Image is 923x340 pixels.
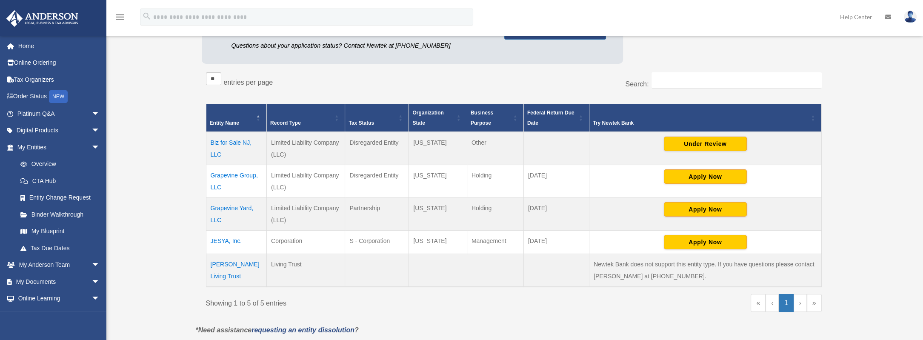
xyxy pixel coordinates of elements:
[409,197,467,230] td: [US_STATE]
[6,88,113,106] a: Order StatusNEW
[251,326,354,334] a: requesting an entity dissolution
[91,105,109,123] span: arrow_drop_down
[91,290,109,308] span: arrow_drop_down
[467,230,523,254] td: Management
[345,104,409,132] th: Tax Status: Activate to sort
[412,110,443,126] span: Organization State
[409,165,467,197] td: [US_STATE]
[12,172,109,189] a: CTA Hub
[267,132,345,165] td: Limited Liability Company (LLC)
[12,223,109,240] a: My Blueprint
[664,169,747,184] button: Apply Now
[115,12,125,22] i: menu
[523,104,589,132] th: Federal Return Due Date: Activate to sort
[589,254,821,287] td: Newtek Bank does not support this entity type. If you have questions please contact [PERSON_NAME]...
[349,120,374,126] span: Tax Status
[12,156,104,173] a: Overview
[6,307,113,324] a: Billingarrow_drop_down
[142,11,151,21] i: search
[91,273,109,291] span: arrow_drop_down
[664,202,747,217] button: Apply Now
[115,15,125,22] a: menu
[467,197,523,230] td: Holding
[91,257,109,274] span: arrow_drop_down
[904,11,917,23] img: User Pic
[206,165,267,197] td: Grapevine Group, LLC
[345,132,409,165] td: Disregarded Entity
[91,122,109,140] span: arrow_drop_down
[206,254,267,287] td: [PERSON_NAME] Living Trust
[267,230,345,254] td: Corporation
[467,165,523,197] td: Holding
[206,104,267,132] th: Entity Name: Activate to invert sorting
[523,197,589,230] td: [DATE]
[6,122,113,139] a: Digital Productsarrow_drop_down
[6,139,109,156] a: My Entitiesarrow_drop_down
[593,118,808,128] div: Try Newtek Bank
[807,294,822,312] a: Last
[345,197,409,230] td: Partnership
[12,206,109,223] a: Binder Walkthrough
[4,10,81,27] img: Anderson Advisors Platinum Portal
[206,197,267,230] td: Grapevine Yard, LLC
[409,230,467,254] td: [US_STATE]
[766,294,779,312] a: Previous
[409,104,467,132] th: Organization State: Activate to sort
[664,137,747,151] button: Under Review
[91,139,109,156] span: arrow_drop_down
[12,240,109,257] a: Tax Due Dates
[523,165,589,197] td: [DATE]
[6,257,113,274] a: My Anderson Teamarrow_drop_down
[267,254,345,287] td: Living Trust
[196,326,359,334] em: *Need assistance ?
[527,110,574,126] span: Federal Return Due Date
[6,71,113,88] a: Tax Organizers
[6,37,113,54] a: Home
[6,290,113,307] a: Online Learningarrow_drop_down
[267,197,345,230] td: Limited Liability Company (LLC)
[224,79,273,86] label: entries per page
[467,104,523,132] th: Business Purpose: Activate to sort
[589,104,821,132] th: Try Newtek Bank : Activate to sort
[794,294,807,312] a: Next
[267,165,345,197] td: Limited Liability Company (LLC)
[91,307,109,324] span: arrow_drop_down
[523,230,589,254] td: [DATE]
[49,90,68,103] div: NEW
[6,105,113,122] a: Platinum Q&Aarrow_drop_down
[467,132,523,165] td: Other
[625,80,649,88] label: Search:
[206,294,508,309] div: Showing 1 to 5 of 5 entries
[471,110,493,126] span: Business Purpose
[267,104,345,132] th: Record Type: Activate to sort
[210,120,239,126] span: Entity Name
[664,235,747,249] button: Apply Now
[6,54,113,71] a: Online Ordering
[751,294,766,312] a: First
[12,189,109,206] a: Entity Change Request
[779,294,794,312] a: 1
[345,230,409,254] td: S - Corporation
[345,165,409,197] td: Disregarded Entity
[409,132,467,165] td: [US_STATE]
[206,230,267,254] td: JESYA, Inc.
[231,40,492,51] p: Questions about your application status? Contact Newtek at [PHONE_NUMBER]
[206,132,267,165] td: Biz for Sale NJ, LLC
[270,120,301,126] span: Record Type
[6,273,113,290] a: My Documentsarrow_drop_down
